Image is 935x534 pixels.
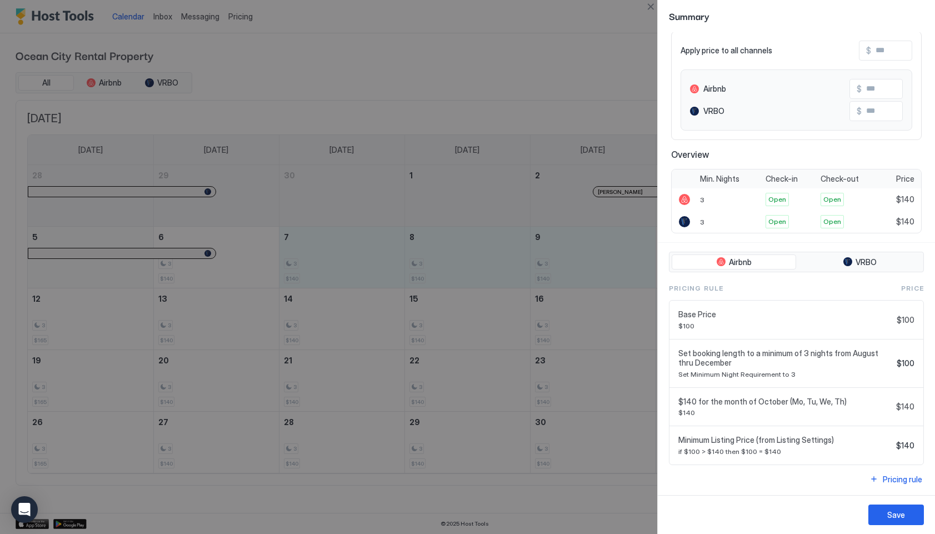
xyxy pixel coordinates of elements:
[678,370,892,378] span: Set Minimum Night Requirement to 3
[866,46,871,56] span: $
[768,194,786,204] span: Open
[768,217,786,227] span: Open
[672,254,796,270] button: Airbnb
[669,283,723,293] span: Pricing Rule
[703,84,726,94] span: Airbnb
[897,315,914,325] span: $100
[678,322,892,330] span: $100
[703,106,724,116] span: VRBO
[887,509,905,521] div: Save
[857,106,862,116] span: $
[678,408,892,417] span: $140
[678,447,892,456] span: if $100 > $140 then $100 = $140
[896,441,914,451] span: $140
[678,435,892,445] span: Minimum Listing Price (from Listing Settings)
[766,174,798,184] span: Check-in
[681,46,772,56] span: Apply price to all channels
[700,218,704,226] span: 3
[729,257,752,267] span: Airbnb
[856,257,877,267] span: VRBO
[11,496,38,523] div: Open Intercom Messenger
[868,505,924,525] button: Save
[901,283,924,293] span: Price
[821,174,859,184] span: Check-out
[868,472,924,487] button: Pricing rule
[897,358,914,368] span: $100
[823,217,841,227] span: Open
[700,174,739,184] span: Min. Nights
[678,310,892,320] span: Base Price
[883,473,922,485] div: Pricing rule
[669,9,924,23] span: Summary
[896,402,914,412] span: $140
[896,174,914,184] span: Price
[678,348,892,368] span: Set booking length to a minimum of 3 nights from August thru December
[896,194,914,204] span: $140
[671,149,922,160] span: Overview
[678,397,892,407] span: $140 for the month of October (Mo, Tu, We, Th)
[798,254,921,270] button: VRBO
[669,252,924,273] div: tab-group
[700,196,704,204] span: 3
[857,84,862,94] span: $
[896,217,914,227] span: $140
[823,194,841,204] span: Open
